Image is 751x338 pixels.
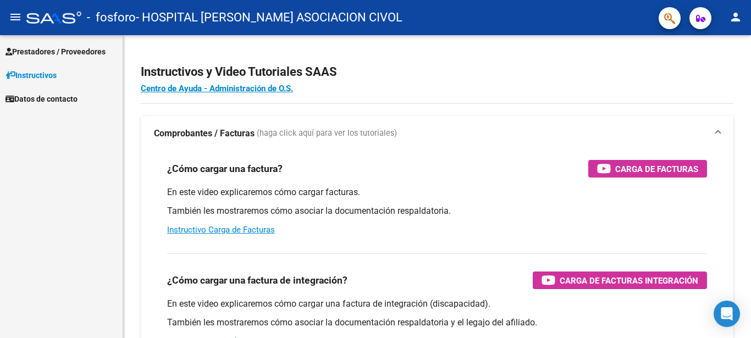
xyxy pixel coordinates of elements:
span: Datos de contacto [5,93,78,105]
p: También les mostraremos cómo asociar la documentación respaldatoria. [167,205,707,217]
h3: ¿Cómo cargar una factura? [167,161,283,176]
div: Open Intercom Messenger [714,301,740,327]
mat-icon: menu [9,10,22,24]
span: Carga de Facturas Integración [560,274,698,287]
p: En este video explicaremos cómo cargar una factura de integración (discapacidad). [167,298,707,310]
span: (haga click aquí para ver los tutoriales) [257,128,397,140]
mat-icon: person [729,10,742,24]
p: En este video explicaremos cómo cargar facturas. [167,186,707,198]
mat-expansion-panel-header: Comprobantes / Facturas (haga click aquí para ver los tutoriales) [141,116,733,151]
button: Carga de Facturas Integración [533,271,707,289]
span: Instructivos [5,69,57,81]
span: - HOSPITAL [PERSON_NAME] ASOCIACION CIVOL [136,5,402,30]
span: - fosforo [87,5,136,30]
span: Carga de Facturas [615,162,698,176]
h2: Instructivos y Video Tutoriales SAAS [141,62,733,82]
a: Centro de Ayuda - Administración de O.S. [141,84,293,93]
p: También les mostraremos cómo asociar la documentación respaldatoria y el legajo del afiliado. [167,317,707,329]
strong: Comprobantes / Facturas [154,128,255,140]
button: Carga de Facturas [588,160,707,178]
a: Instructivo Carga de Facturas [167,225,275,235]
h3: ¿Cómo cargar una factura de integración? [167,273,347,288]
span: Prestadores / Proveedores [5,46,106,58]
